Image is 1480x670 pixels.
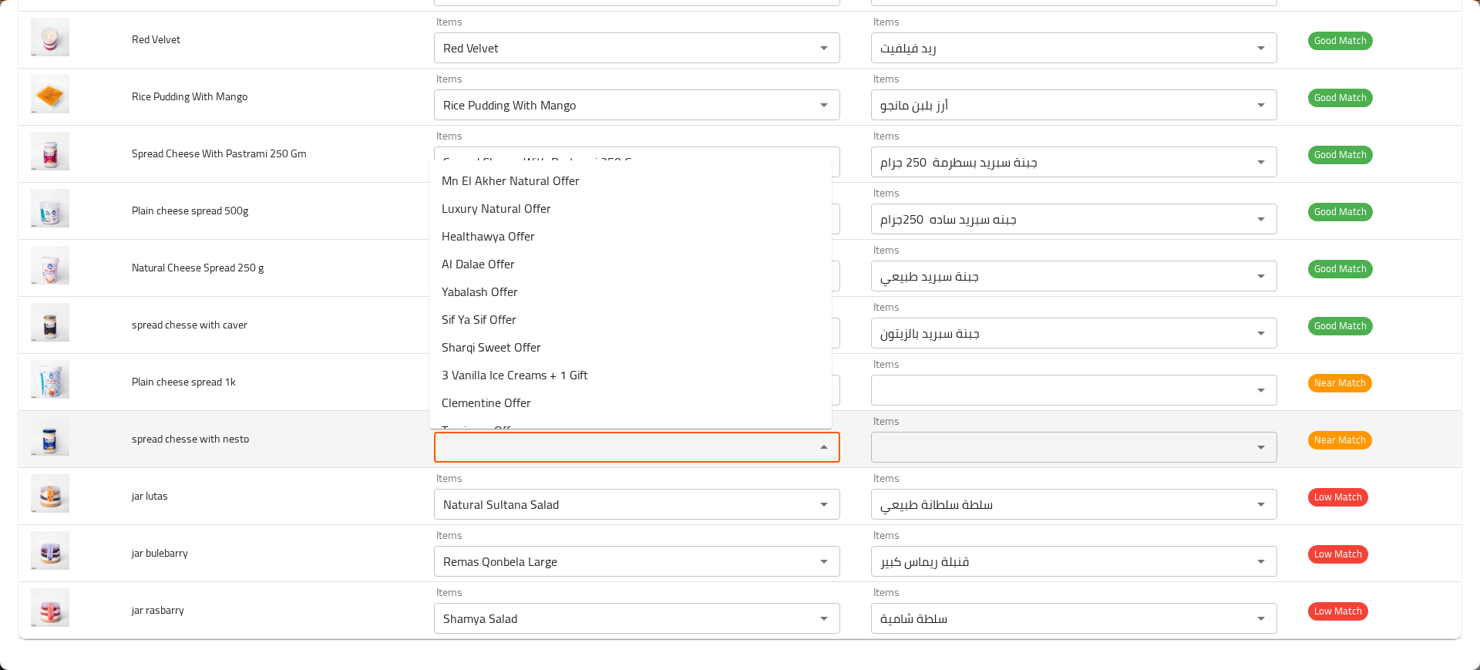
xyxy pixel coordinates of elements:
span: Good Match [1308,32,1373,49]
span: jar lutas [132,486,168,506]
img: spread chesse with caver [31,303,69,342]
img: spread chesse with nesto [31,417,69,456]
span: Plain cheese spread 1k [132,372,236,392]
button: Open [813,37,835,59]
span: Spread Cheese With Pastrami 250 Gm [132,143,307,163]
img: jar rasbarry [31,588,69,627]
span: Low Match [1308,545,1368,563]
span: Low Match [1308,488,1368,506]
button: Open [1250,208,1272,230]
span: Natural Cheese Spread 250 g [132,258,264,278]
button: Open [1250,37,1272,59]
img: Natural Cheese Spread 250 g [31,246,69,284]
span: Red Velvet [132,29,180,49]
span: Plain cheese spread 500g [132,200,248,221]
span: Near Match [1308,431,1372,449]
button: Open [1250,493,1272,515]
button: Open [813,94,835,116]
span: spread chesse with nesto [132,429,249,449]
span: Yabalash Offer [442,282,518,301]
span: spread chesse with caver [132,315,247,335]
span: Good Match [1308,89,1373,106]
span: 3 Vanilla Ice Creams + 1 Gift [442,365,588,384]
img: Plain cheese spread 1k [31,360,69,399]
img: jar lutas [31,474,69,513]
span: Low Match [1308,602,1368,620]
span: Mn El Akher Natural Offer [442,171,580,190]
span: Rice Pudding With Mango [132,86,247,106]
button: Open [813,151,835,173]
span: Sif Ya Sif Offer [442,310,516,328]
img: Spread Cheese With Pastrami 250 Gm [31,132,69,170]
button: Open [1250,322,1272,344]
button: Open [1250,265,1272,287]
span: jar bulebarry [132,543,188,563]
span: jar rasbarry [132,600,184,620]
span: Clementine Offer [442,393,531,412]
img: Red Velvet [31,18,69,56]
button: Open [1250,608,1272,629]
span: Sharqi Sweet Offer [442,338,541,356]
span: Luxury Natural Offer [442,199,551,217]
span: Al Dalae Offer [442,254,515,273]
button: Open [1250,550,1272,572]
button: Open [813,608,835,629]
img: jar bulebarry [31,531,69,570]
button: Open [1250,379,1272,401]
button: Open [813,493,835,515]
span: Good Match [1308,317,1373,335]
button: Open [813,550,835,572]
span: Good Match [1308,146,1373,163]
span: Near Match [1308,374,1372,392]
span: Good Match [1308,203,1373,221]
button: Close [813,436,835,458]
button: Open [1250,151,1272,173]
span: Good Match [1308,260,1373,278]
img: Plain cheese spread 500g [31,189,69,227]
button: Open [1250,94,1272,116]
span: Healthawya Offer [442,227,535,245]
button: Open [1250,436,1272,458]
span: Tropicana Offer [442,421,521,439]
img: Rice Pudding With Mango [31,75,69,113]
